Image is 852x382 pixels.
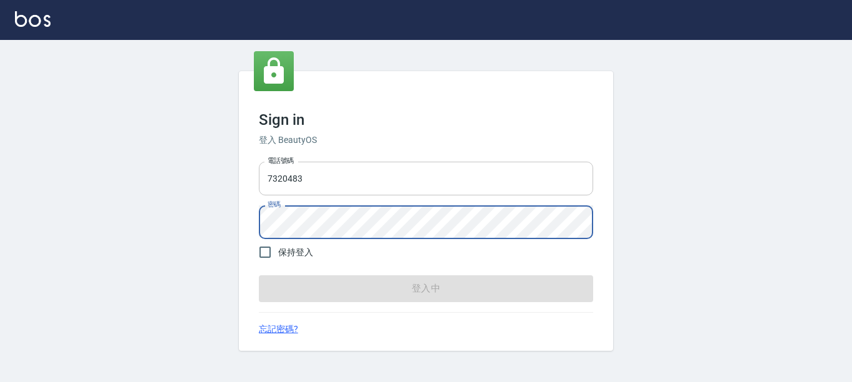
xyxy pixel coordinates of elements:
[259,111,593,129] h3: Sign in
[268,200,281,209] label: 密碼
[259,323,298,336] a: 忘記密碼?
[268,156,294,165] label: 電話號碼
[278,246,313,259] span: 保持登入
[15,11,51,27] img: Logo
[259,134,593,147] h6: 登入 BeautyOS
